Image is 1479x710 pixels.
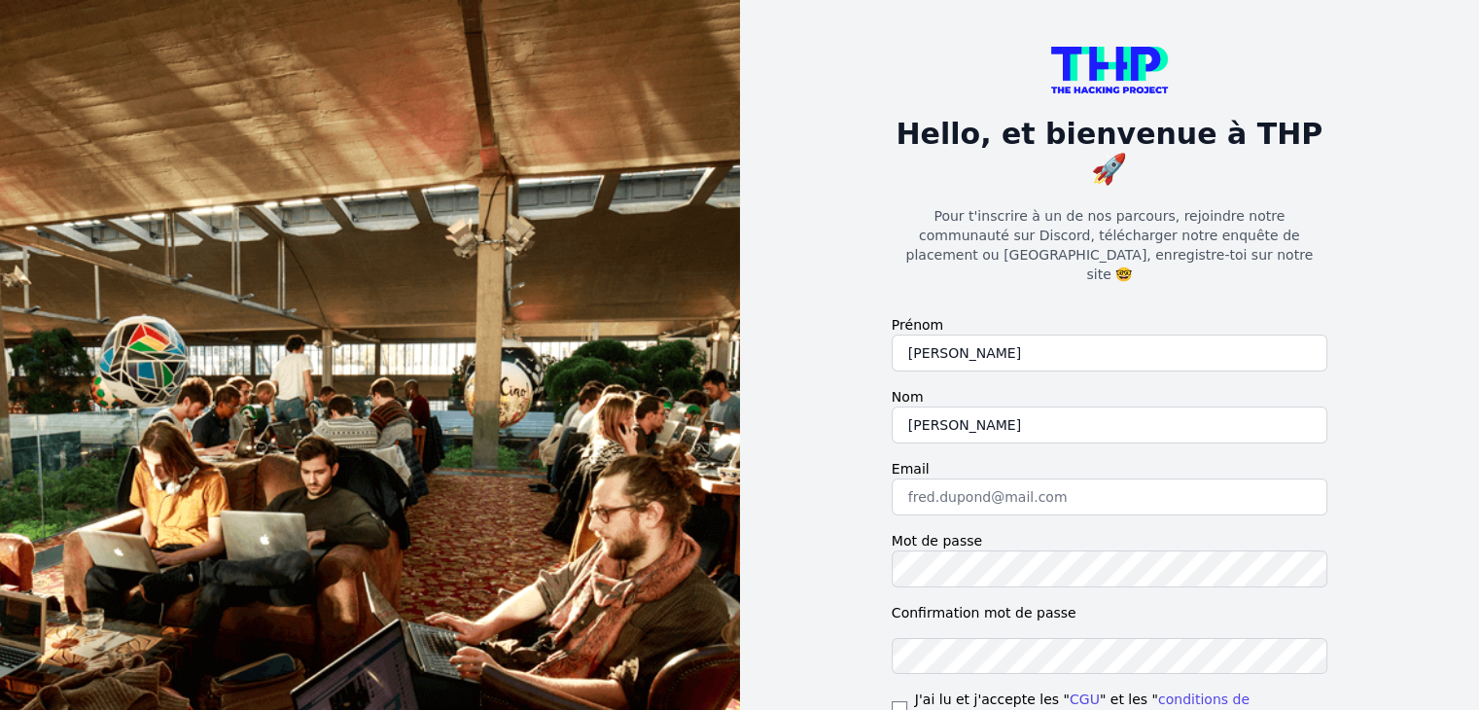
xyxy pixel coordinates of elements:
h1: Hello, et bienvenue à THP 🚀 [892,117,1327,187]
label: Prénom [892,315,1327,335]
img: logo [1051,47,1168,93]
a: CGU [1070,692,1100,707]
label: Nom [892,387,1327,407]
label: Confirmation mot de passe [892,603,1327,622]
input: Dupont [892,407,1327,444]
label: Email [892,459,1327,479]
label: Mot de passe [892,531,1327,550]
input: fred.dupond@mail.com [892,479,1327,515]
p: Pour t'inscrire à un de nos parcours, rejoindre notre communauté sur Discord, télécharger notre e... [892,206,1327,284]
input: Frédérique [892,335,1327,372]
